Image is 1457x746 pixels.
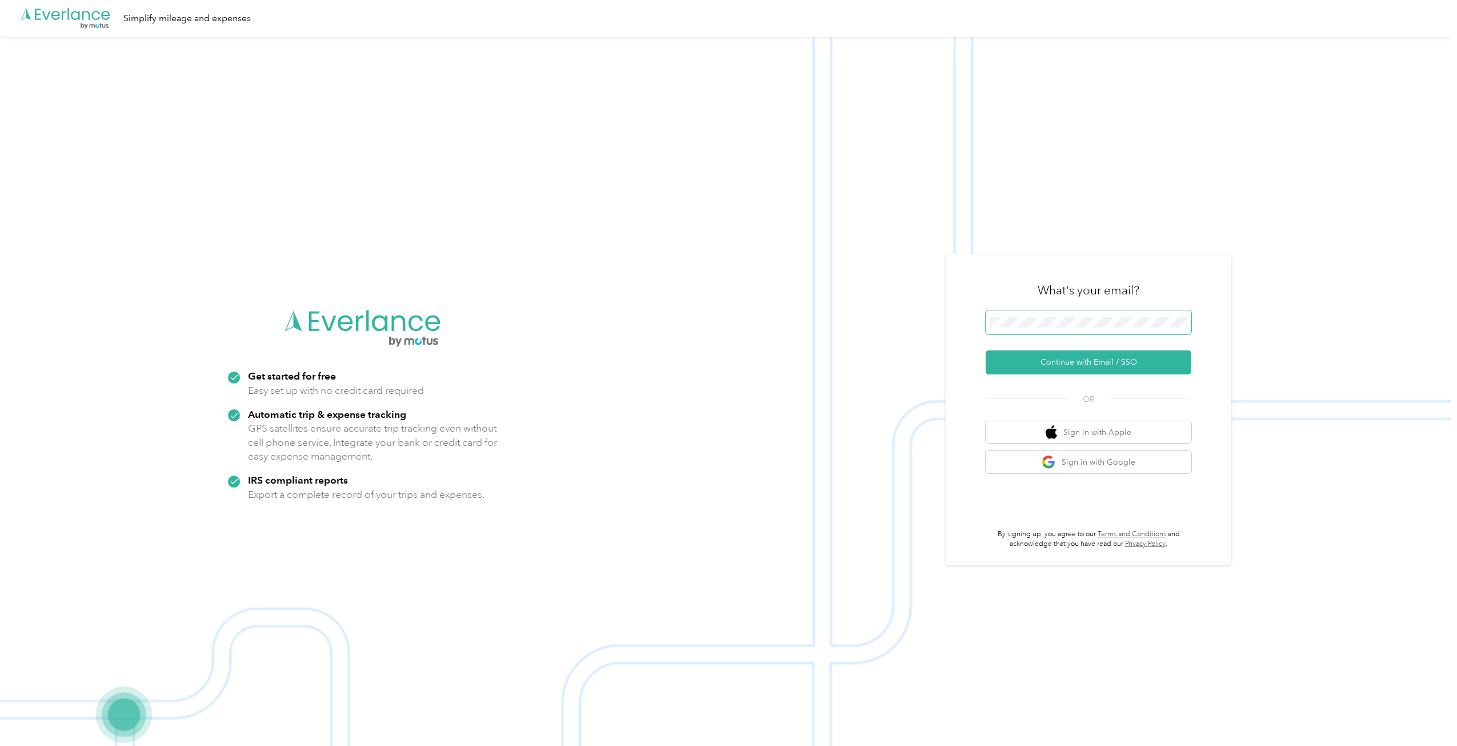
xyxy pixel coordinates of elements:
[1046,425,1057,440] img: apple logo
[986,421,1191,444] button: apple logoSign in with Apple
[1038,282,1139,298] h3: What's your email?
[1125,540,1166,548] a: Privacy Policy
[1098,530,1166,538] a: Terms and Conditions
[248,421,498,464] p: GPS satellites ensure accurate trip tracking even without cell phone service. Integrate your bank...
[248,384,424,398] p: Easy set up with no credit card required
[986,350,1191,374] button: Continue with Email / SSO
[248,370,336,382] strong: Get started for free
[986,451,1191,473] button: google logoSign in with Google
[248,474,348,486] strong: IRS compliant reports
[123,11,251,26] div: Simplify mileage and expenses
[248,488,485,502] p: Export a complete record of your trips and expenses.
[986,529,1191,549] p: By signing up, you agree to our and acknowledge that you have read our .
[248,408,406,420] strong: Automatic trip & expense tracking
[1068,393,1108,405] span: OR
[1042,455,1056,469] img: google logo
